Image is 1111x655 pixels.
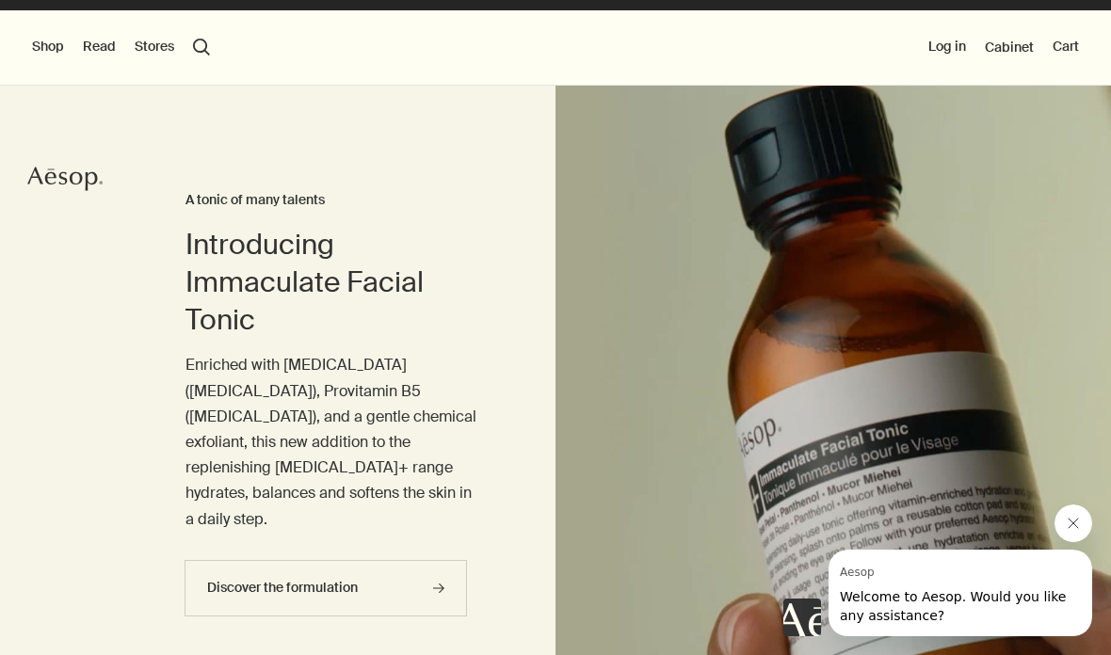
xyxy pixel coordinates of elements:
[193,39,210,56] button: Open search
[27,165,103,198] a: Aesop
[27,165,103,193] svg: Aesop
[32,38,64,56] button: Shop
[32,10,210,86] nav: primary
[829,550,1092,636] iframe: Message from Aesop
[185,560,467,616] a: Discover the formulation
[1053,38,1079,56] button: Cart
[1055,504,1092,542] iframe: Close message from Aesop
[783,504,1092,636] div: Aesop says "Welcome to Aesop. Would you like any assistance?". Open messaging window to continue ...
[185,352,480,531] p: Enriched with [MEDICAL_DATA] ([MEDICAL_DATA]), Provitamin B5 ([MEDICAL_DATA]), and a gentle chemi...
[185,226,480,339] h2: Introducing Immaculate Facial Tonic
[783,599,821,636] iframe: no content
[135,38,174,56] button: Stores
[928,10,1079,86] nav: supplementary
[985,39,1034,56] a: Cabinet
[185,189,480,212] h3: A tonic of many talents
[928,38,966,56] button: Log in
[83,38,116,56] button: Read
